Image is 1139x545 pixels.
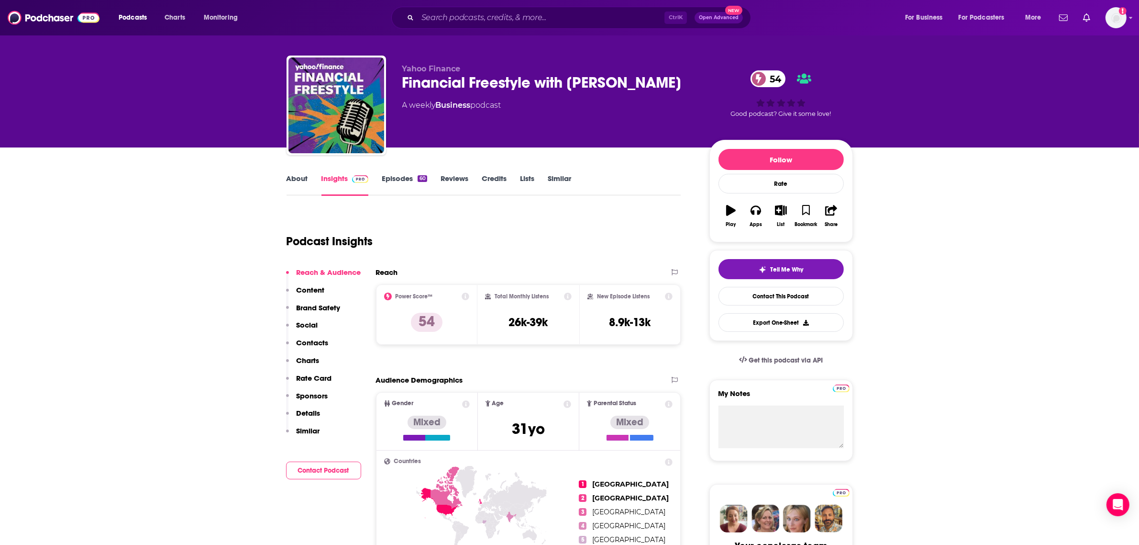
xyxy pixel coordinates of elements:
[204,11,238,24] span: Monitoring
[833,383,850,392] a: Pro website
[297,374,332,383] p: Rate Card
[382,174,427,196] a: Episodes60
[750,222,762,227] div: Apps
[1055,10,1072,26] a: Show notifications dropdown
[286,320,318,338] button: Social
[418,175,427,182] div: 60
[1106,7,1127,28] span: Logged in as seanrlayton
[297,303,341,312] p: Brand Safety
[770,266,803,273] span: Tell Me Why
[594,400,636,407] span: Parental Status
[959,11,1005,24] span: For Podcasters
[286,374,332,391] button: Rate Card
[297,391,328,400] p: Sponsors
[402,64,461,73] span: Yahoo Finance
[352,175,369,183] img: Podchaser Pro
[592,508,665,516] span: [GEOGRAPHIC_DATA]
[286,268,361,285] button: Reach & Audience
[408,416,446,429] div: Mixed
[520,174,534,196] a: Lists
[699,15,739,20] span: Open Advanced
[119,11,147,24] span: Podcasts
[664,11,687,24] span: Ctrl K
[579,480,586,488] span: 1
[286,303,341,321] button: Brand Safety
[1119,7,1127,15] svg: Add a profile image
[695,12,743,23] button: Open AdvancedNew
[952,10,1018,25] button: open menu
[492,400,504,407] span: Age
[592,522,665,530] span: [GEOGRAPHIC_DATA]
[376,375,463,385] h2: Audience Demographics
[286,462,361,479] button: Contact Podcast
[749,356,823,364] span: Get this podcast via API
[759,266,766,273] img: tell me why sparkle
[1106,7,1127,28] button: Show profile menu
[579,536,586,544] span: 5
[833,489,850,497] img: Podchaser Pro
[197,10,250,25] button: open menu
[394,458,421,465] span: Countries
[905,11,943,24] span: For Business
[592,535,665,544] span: [GEOGRAPHIC_DATA]
[396,293,433,300] h2: Power Score™
[297,268,361,277] p: Reach & Audience
[418,10,664,25] input: Search podcasts, credits, & more...
[297,426,320,435] p: Similar
[833,488,850,497] a: Pro website
[752,505,779,533] img: Barbara Profile
[719,199,743,233] button: Play
[286,409,321,426] button: Details
[818,199,843,233] button: Share
[579,522,586,530] span: 4
[286,391,328,409] button: Sponsors
[1018,10,1053,25] button: open menu
[719,174,844,193] div: Rate
[719,287,844,306] a: Contact This Podcast
[760,70,786,87] span: 54
[815,505,842,533] img: Jon Profile
[495,293,549,300] h2: Total Monthly Listens
[286,426,320,444] button: Similar
[579,508,586,516] span: 3
[376,268,398,277] h2: Reach
[597,293,650,300] h2: New Episode Listens
[719,259,844,279] button: tell me why sparkleTell Me Why
[825,222,838,227] div: Share
[719,389,844,406] label: My Notes
[286,285,325,303] button: Content
[297,320,318,329] p: Social
[719,313,844,332] button: Export One-Sheet
[287,234,373,249] h1: Podcast Insights
[609,315,651,329] h3: 8.9k-13k
[720,505,748,533] img: Sydney Profile
[286,338,329,356] button: Contacts
[898,10,955,25] button: open menu
[751,70,786,87] a: 54
[8,9,100,27] img: Podchaser - Follow, Share and Rate Podcasts
[392,400,414,407] span: Gender
[795,222,817,227] div: Bookmark
[579,494,586,502] span: 2
[402,100,501,111] div: A weekly podcast
[297,285,325,295] p: Content
[592,494,669,502] span: [GEOGRAPHIC_DATA]
[512,420,545,438] span: 31 yo
[288,57,384,153] img: Financial Freestyle with Ross Mac
[158,10,191,25] a: Charts
[731,110,831,117] span: Good podcast? Give it some love!
[725,6,742,15] span: New
[482,174,507,196] a: Credits
[509,315,548,329] h3: 26k-39k
[1025,11,1041,24] span: More
[297,356,320,365] p: Charts
[548,174,571,196] a: Similar
[1106,493,1129,516] div: Open Intercom Messenger
[592,480,669,488] span: [GEOGRAPHIC_DATA]
[833,385,850,392] img: Podchaser Pro
[286,356,320,374] button: Charts
[287,174,308,196] a: About
[719,149,844,170] button: Follow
